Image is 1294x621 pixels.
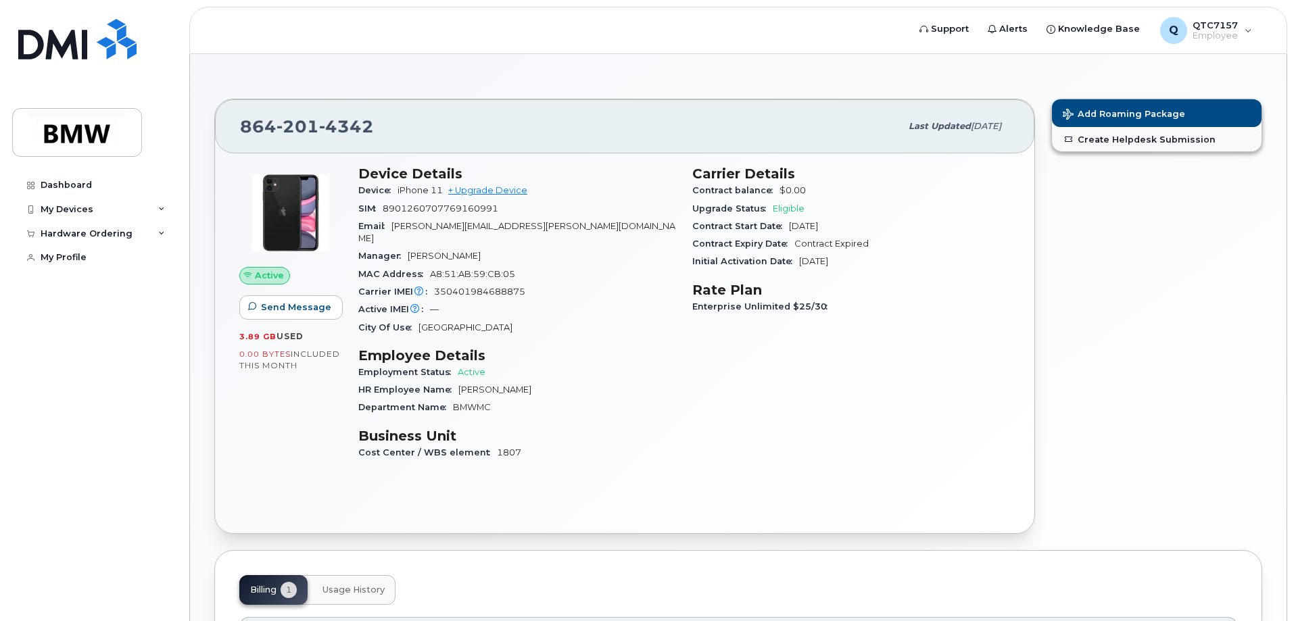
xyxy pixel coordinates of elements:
span: Carrier IMEI [358,287,434,297]
span: [DATE] [799,256,828,266]
span: Eligible [773,203,805,214]
button: Add Roaming Package [1052,99,1262,127]
span: used [277,331,304,341]
span: 201 [277,116,319,136]
span: 4342 [319,116,374,136]
span: BMWMC [453,402,491,412]
span: MAC Address [358,269,430,279]
a: Create Helpdesk Submission [1052,127,1262,151]
span: A8:51:AB:59:CB:05 [430,269,515,279]
span: Contract Expired [794,239,869,249]
h3: Carrier Details [692,166,1010,182]
span: Add Roaming Package [1063,109,1185,122]
span: [DATE] [971,121,1001,131]
span: Contract Start Date [692,221,789,231]
span: 864 [240,116,374,136]
span: [PERSON_NAME] [458,384,531,395]
span: Last updated [909,121,971,131]
span: $0.00 [780,185,806,195]
span: [DATE] [789,221,818,231]
h3: Employee Details [358,347,676,364]
iframe: Messenger Launcher [1235,562,1284,611]
h3: Business Unit [358,428,676,444]
span: [GEOGRAPHIC_DATA] [418,322,512,332]
h3: Rate Plan [692,282,1010,298]
span: Cost Center / WBS element [358,447,497,457]
span: Enterprise Unlimited $25/30 [692,301,834,312]
span: 350401984688875 [434,287,525,297]
span: Contract Expiry Date [692,239,794,249]
a: + Upgrade Device [448,185,527,195]
span: Contract balance [692,185,780,195]
span: Active [255,269,284,282]
span: Manager [358,251,408,261]
span: Active IMEI [358,304,430,314]
span: 1807 [497,447,521,457]
span: Email [358,221,391,231]
span: Employment Status [358,367,458,377]
span: Upgrade Status [692,203,773,214]
span: Initial Activation Date [692,256,799,266]
span: 8901260707769160991 [383,203,498,214]
h3: Device Details [358,166,676,182]
button: Send Message [239,295,343,320]
span: iPhone 11 [398,185,443,195]
span: [PERSON_NAME][EMAIL_ADDRESS][PERSON_NAME][DOMAIN_NAME] [358,221,675,243]
span: Device [358,185,398,195]
span: SIM [358,203,383,214]
span: — [430,304,439,314]
span: Usage History [322,585,385,595]
span: Active [458,367,485,377]
span: City Of Use [358,322,418,332]
img: iPhone_11.jpg [250,172,331,253]
span: HR Employee Name [358,384,458,395]
span: 3.89 GB [239,332,277,341]
span: [PERSON_NAME] [408,251,481,261]
span: Send Message [261,301,331,314]
span: 0.00 Bytes [239,349,291,359]
span: Department Name [358,402,453,412]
